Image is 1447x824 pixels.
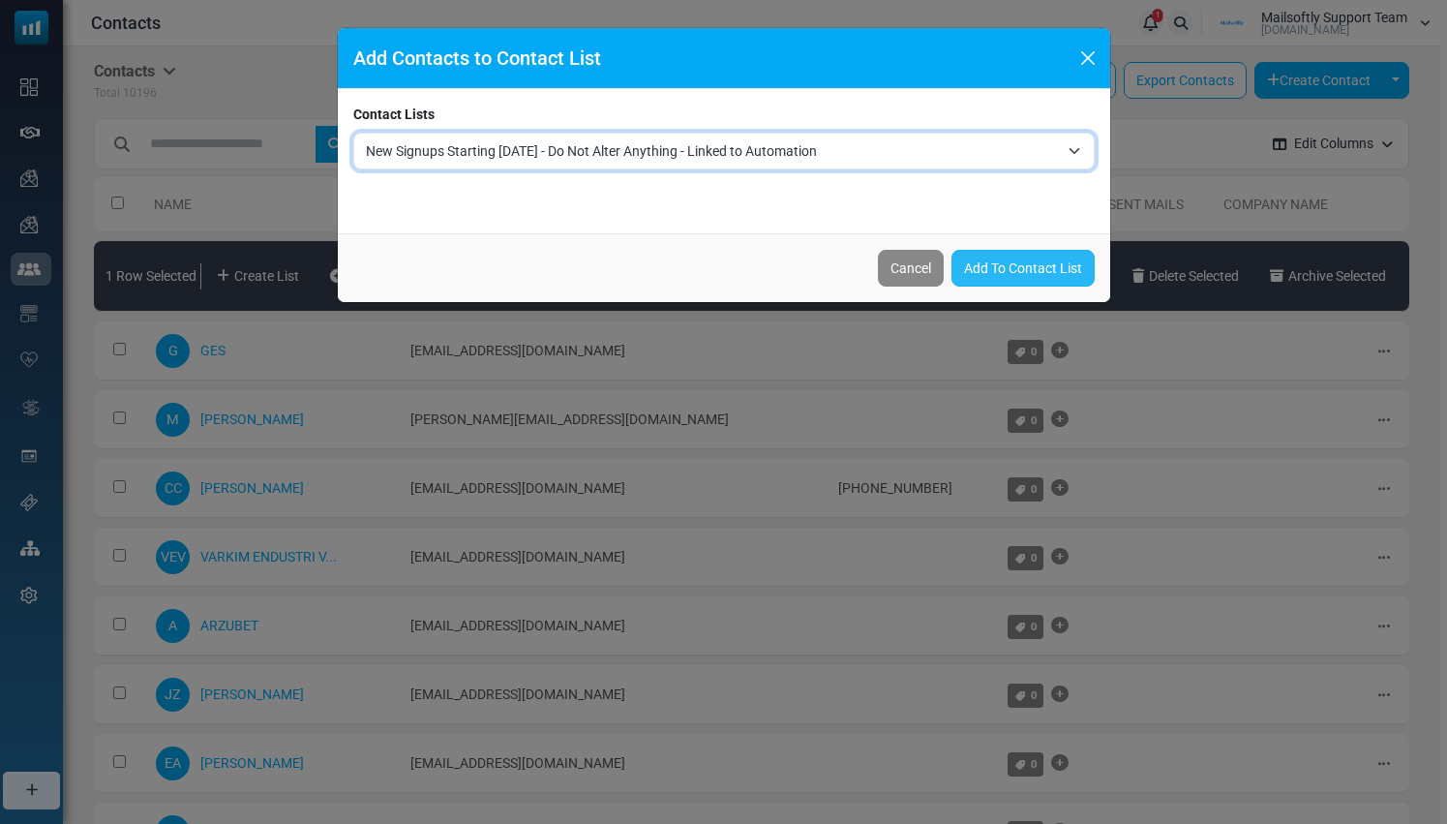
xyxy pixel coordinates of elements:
[951,250,1095,287] a: Add To Contact List
[353,44,601,73] h5: Add Contacts to Contact List
[353,105,435,125] label: Contact Lists
[353,133,1095,169] span: New Signups Starting January 2025 - Do Not Alter Anything - Linked to Automation
[878,250,944,287] button: Cancel
[366,139,1059,163] span: New Signups Starting January 2025 - Do Not Alter Anything - Linked to Automation
[1073,44,1102,73] button: Close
